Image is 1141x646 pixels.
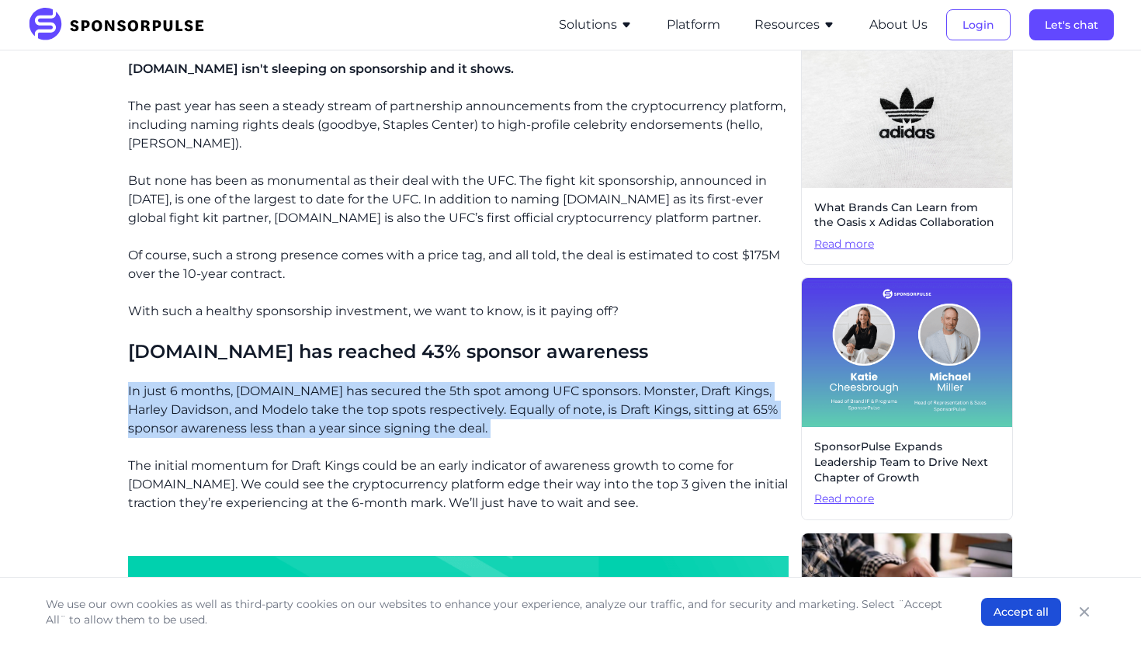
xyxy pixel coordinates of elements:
button: Solutions [559,16,633,34]
span: SponsorPulse Expands Leadership Team to Drive Next Chapter of Growth [814,439,1000,485]
a: Platform [667,18,720,32]
a: About Us [869,18,928,32]
iframe: Chat Widget [1063,571,1141,646]
a: Login [946,18,1011,32]
img: SponsorPulse [27,8,216,42]
a: SponsorPulse Expands Leadership Team to Drive Next Chapter of GrowthRead more [801,277,1013,519]
button: Resources [754,16,835,34]
p: But none has been as monumental as their deal with the UFC. The fight kit sponsorship, announced ... [128,172,789,227]
p: Of course, such a strong presence comes with a price tag, and all told, the deal is estimated to ... [128,246,789,283]
button: About Us [869,16,928,34]
h3: [DOMAIN_NAME] has reached 43% sponsor awareness [128,339,789,363]
p: In just 6 months, [DOMAIN_NAME] has secured the 5th spot among UFC sponsors. Monster, Draft Kings... [128,382,789,438]
img: Christian Wiediger, courtesy of Unsplash [802,39,1012,188]
p: The initial momentum for Draft Kings could be an early indicator of awareness growth to come for ... [128,457,789,512]
button: Let's chat [1029,9,1114,40]
span: [DOMAIN_NAME] isn't sleeping on sponsorship and it shows. [128,61,514,76]
button: Accept all [981,598,1061,626]
p: The past year has seen a steady stream of partnership announcements from the cryptocurrency platf... [128,97,789,153]
button: Login [946,9,1011,40]
span: Read more [814,491,1000,507]
span: Read more [814,237,1000,252]
p: With such a healthy sponsorship investment, we want to know, is it paying off? [128,302,789,321]
a: Let's chat [1029,18,1114,32]
span: What Brands Can Learn from the Oasis x Adidas Collaboration [814,200,1000,231]
a: What Brands Can Learn from the Oasis x Adidas CollaborationRead more [801,38,1013,266]
button: Platform [667,16,720,34]
p: We use our own cookies as well as third-party cookies on our websites to enhance your experience,... [46,596,950,627]
img: Katie Cheesbrough and Michael Miller Join SponsorPulse to Accelerate Strategic Services [802,278,1012,427]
